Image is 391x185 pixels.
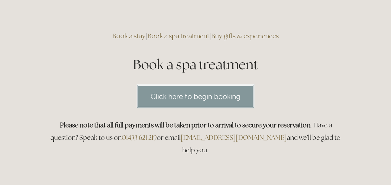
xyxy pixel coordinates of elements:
a: Book a stay [112,32,146,40]
h3: . Have a question? Speak to us on or email and we’ll be glad to help you. [47,119,344,156]
h1: Book a spa treatment [47,55,344,74]
a: Buy gifts & experiences [211,32,279,40]
strong: Please note that all full payments will be taken prior to arrival to secure your reservation [60,121,310,129]
a: Book a spa treatment [147,32,209,40]
h3: | | [47,30,344,42]
a: 01433 621 219 [122,133,157,142]
a: [EMAIL_ADDRESS][DOMAIN_NAME] [181,133,287,142]
a: Click here to begin booking [137,84,254,108]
